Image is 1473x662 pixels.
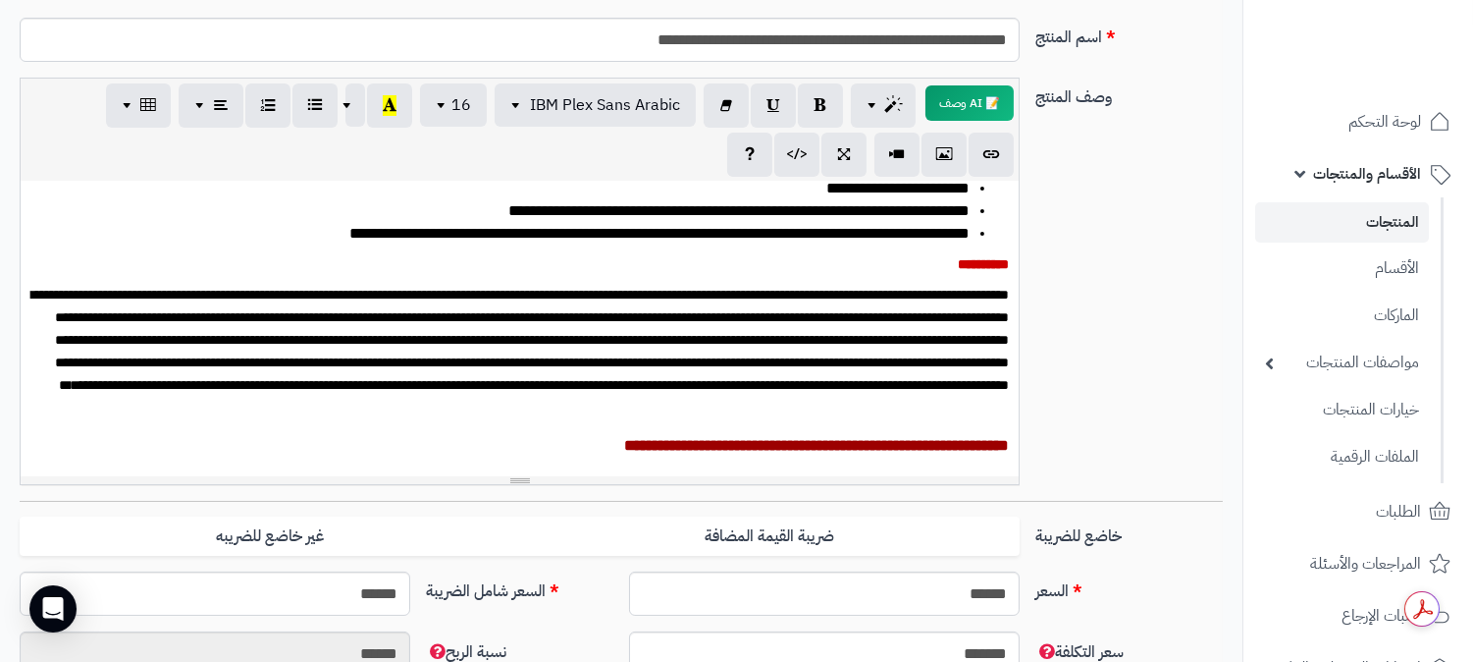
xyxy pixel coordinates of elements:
[925,85,1014,121] button: 📝 AI وصف
[1255,342,1429,384] a: مواصفات المنتجات
[451,93,471,117] span: 16
[495,83,696,127] button: IBM Plex Sans Arabic
[520,517,1020,557] label: ضريبة القيمة المضافة
[1255,295,1429,337] a: الماركات
[420,83,487,127] button: 16
[1313,160,1421,188] span: الأقسام والمنتجات
[418,572,621,603] label: السعر شامل الضريبة
[1255,540,1461,587] a: المراجعات والأسئلة
[1340,15,1454,56] img: logo-2.png
[1255,389,1429,431] a: خيارات المنتجات
[1255,592,1461,639] a: طلبات الإرجاع
[1376,498,1421,525] span: الطلبات
[1348,108,1421,136] span: لوحة التحكم
[1255,98,1461,145] a: لوحة التحكم
[1255,488,1461,535] a: الطلبات
[1255,436,1429,478] a: الملفات الرقمية
[1027,18,1231,49] label: اسم المنتج
[29,585,77,633] div: Open Intercom Messenger
[20,517,519,557] label: غير خاضع للضريبه
[530,93,680,117] span: IBM Plex Sans Arabic
[1341,602,1421,630] span: طلبات الإرجاع
[1255,248,1429,290] a: الأقسام
[1255,202,1429,243] a: المنتجات
[1027,517,1231,548] label: خاضع للضريبة
[1310,550,1421,578] span: المراجعات والأسئلة
[1027,572,1231,603] label: السعر
[1027,78,1231,109] label: وصف المنتج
